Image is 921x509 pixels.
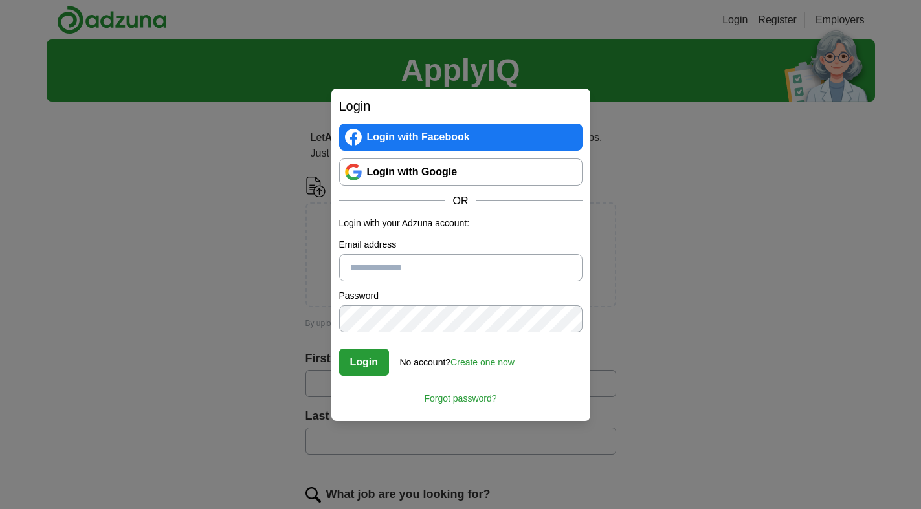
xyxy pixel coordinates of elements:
label: Email address [339,238,583,252]
p: Login with your Adzuna account: [339,217,583,230]
span: OR [445,193,476,209]
h2: Login [339,96,583,116]
label: Password [339,289,583,303]
div: No account? [400,348,515,369]
a: Forgot password? [339,384,583,406]
a: Login with Facebook [339,124,583,151]
button: Login [339,349,390,376]
a: Create one now [450,357,515,367]
a: Login with Google [339,158,583,186]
